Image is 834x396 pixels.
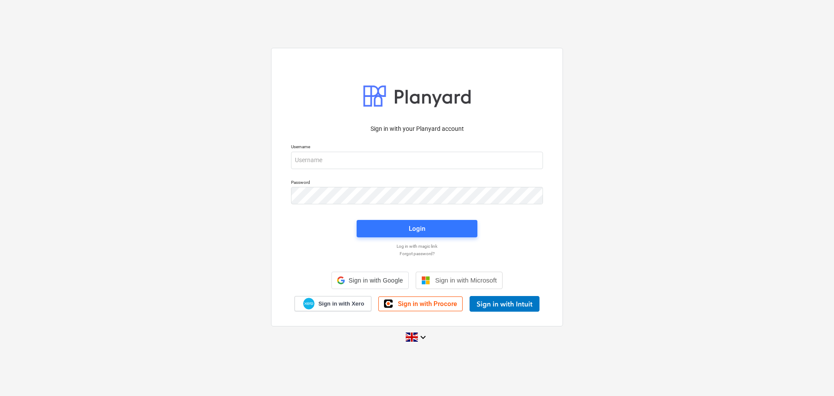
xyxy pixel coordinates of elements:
[357,220,477,237] button: Login
[287,251,547,256] a: Forgot password?
[421,276,430,285] img: Microsoft logo
[303,298,314,309] img: Xero logo
[291,144,543,151] p: Username
[287,243,547,249] a: Log in with magic link
[295,296,372,311] a: Sign in with Xero
[378,296,463,311] a: Sign in with Procore
[291,152,543,169] input: Username
[318,300,364,308] span: Sign in with Xero
[291,124,543,133] p: Sign in with your Planyard account
[291,180,543,187] p: Password
[418,332,428,343] i: keyboard_arrow_down
[348,277,403,284] span: Sign in with Google
[331,272,408,289] div: Sign in with Google
[398,300,457,308] span: Sign in with Procore
[435,276,497,284] span: Sign in with Microsoft
[409,223,425,234] div: Login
